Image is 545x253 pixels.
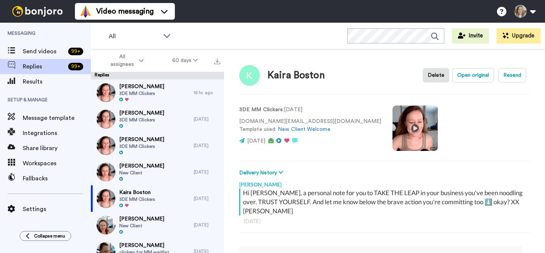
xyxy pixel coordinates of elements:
span: Video messaging [96,6,154,17]
button: Export all results that match these filters now. [212,55,223,66]
span: Share library [23,144,91,153]
span: New Client [119,170,164,176]
img: Image of Kaira Boston [239,65,260,86]
span: [PERSON_NAME] [119,242,169,249]
strong: 3DE MM Clickers [239,107,283,112]
div: Replies [91,72,224,79]
span: All [109,32,159,41]
span: All assignees [107,53,137,68]
span: Send videos [23,47,65,56]
img: db55dfc8-bad0-459c-9d55-394f0d27ec5a-thumb.jpg [97,216,115,234]
div: 99 + [68,48,83,55]
span: Fallbacks [23,174,91,183]
a: [PERSON_NAME]3DE MM Clickers15 hr. ago [91,79,224,106]
button: Delete [423,68,449,82]
button: Resend [498,68,526,82]
a: [PERSON_NAME]3DE MM Clickers[DATE] [91,132,224,159]
div: Hi [PERSON_NAME], a personal note for you to TAKE THE LEAP in your business you've been noodling ... [243,188,528,216]
button: Open original [452,68,494,82]
div: [DATE] [194,116,220,122]
button: 60 days [158,54,212,67]
span: [PERSON_NAME] [119,162,164,170]
span: Results [23,77,91,86]
span: [PERSON_NAME] [119,109,164,117]
span: [PERSON_NAME] [119,215,164,223]
span: [DATE] [247,138,265,144]
p: [DOMAIN_NAME][EMAIL_ADDRESS][DOMAIN_NAME] Template used: [239,118,381,133]
span: 3DE MM Clickers [119,143,164,149]
button: Delivery history [239,169,285,177]
img: 0a159f87-2de3-45b5-bb91-0abb64c7b8c6-thumb.jpg [97,83,115,102]
span: Settings [23,205,91,214]
span: New Client [119,223,164,229]
button: All assignees [92,50,158,71]
span: 3DE MM Clickers [119,90,164,96]
img: export.svg [214,58,220,64]
span: 3DE MM Clickers [119,117,164,123]
div: [DATE] [194,196,220,202]
div: [DATE] [244,217,525,225]
img: 0a159f87-2de3-45b5-bb91-0abb64c7b8c6-thumb.jpg [97,189,115,208]
div: [DATE] [194,143,220,149]
img: bj-logo-header-white.svg [9,6,66,17]
img: 0a159f87-2de3-45b5-bb91-0abb64c7b8c6-thumb.jpg [97,136,115,155]
div: [PERSON_NAME] [239,177,530,188]
span: Replies [23,62,65,71]
span: Message template [23,113,91,123]
span: [PERSON_NAME] [119,136,164,143]
button: Invite [452,28,489,43]
div: [DATE] [194,169,220,175]
a: [PERSON_NAME]New Client[DATE] [91,159,224,185]
span: Kaira Boston [119,189,155,196]
a: Kaira Boston3DE MM Clickers[DATE] [91,185,224,212]
a: [PERSON_NAME]New Client[DATE] [91,212,224,238]
a: New Client Welcome [278,127,330,132]
span: Integrations [23,129,91,138]
span: [PERSON_NAME] [119,83,164,90]
div: Kaira Boston [268,70,325,81]
button: Collapse menu [20,231,71,241]
div: 15 hr. ago [194,90,220,96]
div: 99 + [68,63,83,70]
span: 3DE MM Clickers [119,196,155,202]
img: vm-color.svg [79,5,92,17]
img: 81f7a2d0-e626-4d4a-846e-f1d79a8aab00-thumb.jpg [97,163,115,182]
img: 0a159f87-2de3-45b5-bb91-0abb64c7b8c6-thumb.jpg [97,110,115,129]
span: Workspaces [23,159,91,168]
p: : [DATE] [239,106,381,114]
button: Upgrade [497,28,540,43]
span: Collapse menu [34,233,65,239]
div: [DATE] [194,222,220,228]
a: [PERSON_NAME]3DE MM Clickers[DATE] [91,106,224,132]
